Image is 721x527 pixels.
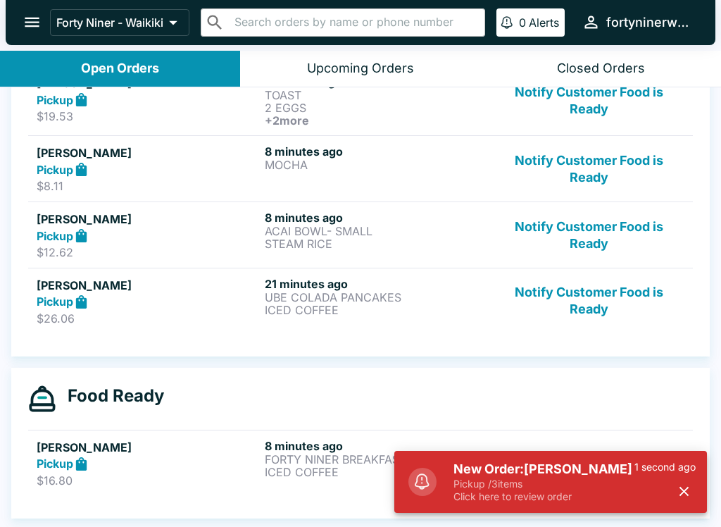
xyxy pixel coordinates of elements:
[37,457,73,471] strong: Pickup
[37,93,73,107] strong: Pickup
[265,291,487,304] p: UBE COLADA PANCAKES
[265,114,487,127] h6: + 2 more
[453,478,634,490] p: Pickup / 3 items
[37,109,259,123] p: $19.53
[28,135,693,201] a: [PERSON_NAME]Pickup$8.118 minutes agoMOCHANotify Customer Food is Ready
[576,7,698,37] button: fortyninerwaikiki
[56,385,164,407] h4: Food Ready
[265,453,487,466] p: FORTY NINER BREAKFAST
[37,473,259,488] p: $16.80
[519,15,526,30] p: 0
[265,277,487,291] h6: 21 minutes ago
[265,225,487,237] p: ACAI BOWL- SMALL
[265,101,487,114] p: 2 EGGS
[265,159,487,171] p: MOCHA
[265,144,487,159] h6: 8 minutes ago
[494,144,684,193] button: Notify Customer Food is Ready
[56,15,163,30] p: Forty Niner - Waikiki
[37,229,73,243] strong: Pickup
[265,466,487,478] p: ICED COFFEE
[28,268,693,334] a: [PERSON_NAME]Pickup$26.0621 minutes agoUBE COLADA PANCAKESICED COFFEENotify Customer Food is Ready
[37,179,259,193] p: $8.11
[453,490,634,503] p: Click here to review order
[37,163,73,177] strong: Pickup
[494,277,684,325] button: Notify Customer Food is Ready
[230,13,479,32] input: Search orders by name or phone number
[37,211,259,228] h5: [PERSON_NAME]
[453,461,634,478] h5: New Order: [PERSON_NAME]
[37,311,259,325] p: $26.06
[37,277,259,294] h5: [PERSON_NAME]
[634,461,696,473] p: 1 second ago
[28,430,693,496] a: [PERSON_NAME]Pickup$16.808 minutes agoFORTY NINER BREAKFASTICED COFFEEComplete Order
[557,61,645,77] div: Closed Orders
[307,61,414,77] div: Upcoming Orders
[529,15,559,30] p: Alerts
[265,89,487,101] p: TOAST
[37,294,73,309] strong: Pickup
[265,439,487,453] h6: 8 minutes ago
[50,9,189,36] button: Forty Niner - Waikiki
[494,75,684,127] button: Notify Customer Food is Ready
[28,66,693,135] a: [PERSON_NAME]Pickup$19.537 minutes agoTOAST2 EGGS+2moreNotify Customer Food is Ready
[14,4,50,40] button: open drawer
[265,304,487,316] p: ICED COFFEE
[494,211,684,259] button: Notify Customer Food is Ready
[37,439,259,456] h5: [PERSON_NAME]
[37,245,259,259] p: $12.62
[81,61,159,77] div: Open Orders
[265,211,487,225] h6: 8 minutes ago
[37,144,259,161] h5: [PERSON_NAME]
[575,439,684,488] button: Complete Order
[28,201,693,268] a: [PERSON_NAME]Pickup$12.628 minutes agoACAI BOWL- SMALLSTEAM RICENotify Customer Food is Ready
[606,14,693,31] div: fortyninerwaikiki
[265,237,487,250] p: STEAM RICE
